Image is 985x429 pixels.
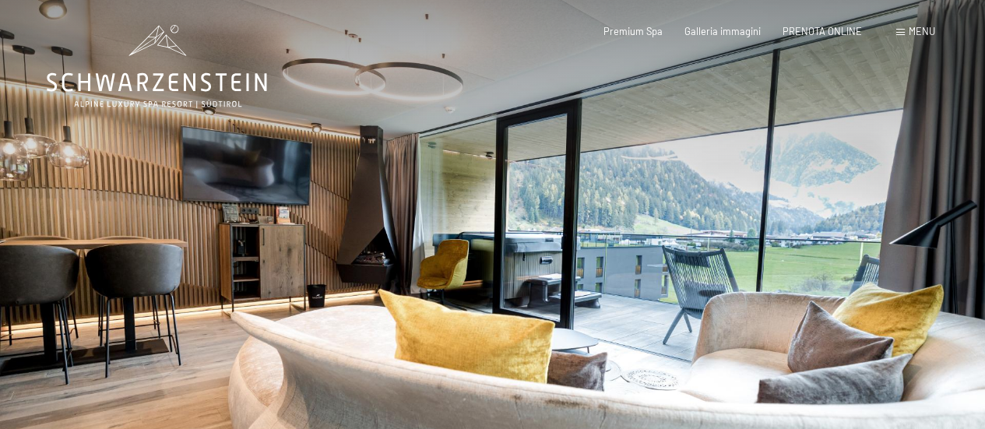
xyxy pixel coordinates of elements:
[783,25,862,37] a: PRENOTA ONLINE
[603,25,663,37] a: Premium Spa
[684,25,761,37] a: Galleria immagini
[909,25,935,37] span: Menu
